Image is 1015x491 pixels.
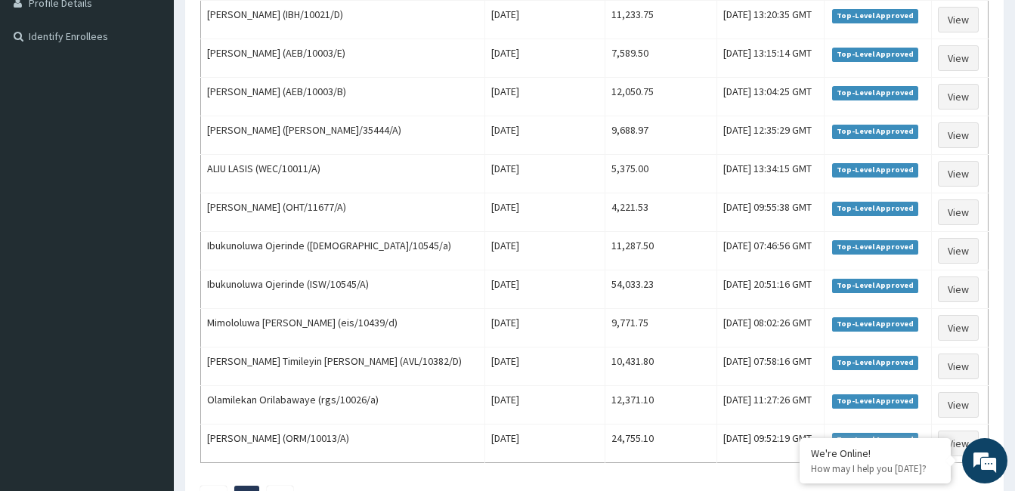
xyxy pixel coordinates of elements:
td: [DATE] 13:04:25 GMT [716,78,824,116]
td: 9,771.75 [605,309,717,347]
td: Olamilekan Orilabawaye (rgs/10026/a) [201,386,485,425]
td: [DATE] 09:55:38 GMT [716,193,824,232]
a: View [938,7,979,32]
td: 12,371.10 [605,386,717,425]
td: [DATE] [484,386,605,425]
a: View [938,238,979,264]
a: View [938,84,979,110]
div: We're Online! [811,446,939,460]
td: 11,233.75 [605,1,717,39]
td: [DATE] 13:15:14 GMT [716,39,824,78]
td: [DATE] 13:20:35 GMT [716,1,824,39]
span: Top-Level Approved [832,317,919,331]
td: 4,221.53 [605,193,717,232]
td: 11,287.50 [605,232,717,270]
div: Minimize live chat window [248,8,284,44]
a: View [938,315,979,341]
span: Top-Level Approved [832,86,919,100]
td: [DATE] [484,116,605,155]
td: [DATE] 07:58:16 GMT [716,347,824,386]
td: 24,755.10 [605,425,717,463]
a: View [938,431,979,456]
textarea: Type your message and hit 'Enter' [8,329,288,382]
a: View [938,161,979,187]
td: 7,589.50 [605,39,717,78]
td: Ibukunoluwa Ojerinde ([DEMOGRAPHIC_DATA]/10545/a) [201,232,485,270]
a: View [938,276,979,302]
img: d_794563401_company_1708531726252_794563401 [28,76,61,113]
td: [DATE] 07:46:56 GMT [716,232,824,270]
span: Top-Level Approved [832,125,919,138]
td: 12,050.75 [605,78,717,116]
td: [PERSON_NAME] (IBH/10021/D) [201,1,485,39]
span: Top-Level Approved [832,433,919,446]
td: [DATE] 11:27:26 GMT [716,386,824,425]
a: View [938,199,979,225]
td: [PERSON_NAME] ([PERSON_NAME]/35444/A) [201,116,485,155]
td: Ibukunoluwa Ojerinde (ISW/10545/A) [201,270,485,309]
span: We're online! [88,149,209,301]
td: [DATE] [484,425,605,463]
span: Top-Level Approved [832,356,919,369]
span: Top-Level Approved [832,163,919,177]
td: [DATE] [484,347,605,386]
td: [DATE] [484,309,605,347]
div: Chat with us now [79,85,254,104]
span: Top-Level Approved [832,48,919,61]
span: Top-Level Approved [832,394,919,408]
a: View [938,45,979,71]
td: [PERSON_NAME] (OHT/11677/A) [201,193,485,232]
td: [DATE] 12:35:29 GMT [716,116,824,155]
td: [DATE] [484,155,605,193]
td: [DATE] [484,232,605,270]
a: View [938,122,979,148]
a: View [938,392,979,418]
span: Top-Level Approved [832,9,919,23]
a: View [938,354,979,379]
td: [DATE] [484,1,605,39]
td: [DATE] 08:02:26 GMT [716,309,824,347]
td: 10,431.80 [605,347,717,386]
td: [DATE] [484,270,605,309]
td: [PERSON_NAME] (AEB/10003/B) [201,78,485,116]
td: [PERSON_NAME] Timileyin [PERSON_NAME] (AVL/10382/D) [201,347,485,386]
span: Top-Level Approved [832,240,919,254]
td: 54,033.23 [605,270,717,309]
td: [PERSON_NAME] (ORM/10013/A) [201,425,485,463]
td: 9,688.97 [605,116,717,155]
td: 5,375.00 [605,155,717,193]
span: Top-Level Approved [832,202,919,215]
p: How may I help you today? [811,462,939,475]
span: Top-Level Approved [832,279,919,292]
td: [DATE] 09:52:19 GMT [716,425,824,463]
td: [PERSON_NAME] (AEB/10003/E) [201,39,485,78]
td: [DATE] 20:51:16 GMT [716,270,824,309]
td: [DATE] [484,78,605,116]
td: [DATE] [484,39,605,78]
td: [DATE] [484,193,605,232]
td: Mimololuwa [PERSON_NAME] (eis/10439/d) [201,309,485,347]
td: [DATE] 13:34:15 GMT [716,155,824,193]
td: ALIU LASIS (WEC/10011/A) [201,155,485,193]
